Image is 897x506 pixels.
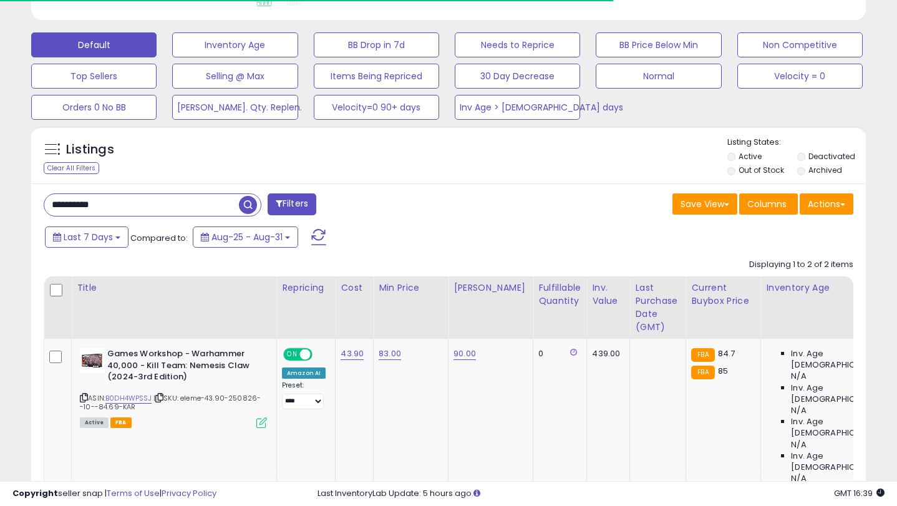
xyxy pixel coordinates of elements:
span: Compared to: [130,232,188,244]
a: B0DH4WPSSJ [105,393,152,404]
b: Games Workshop - Warhammer 40,000 - Kill Team: Nemesis Claw (2024-3rd Edition) [107,348,259,386]
strong: Copyright [12,487,58,499]
img: 41U1sbGUDRL._SL40_.jpg [80,348,104,373]
button: Normal [596,64,721,89]
small: FBA [691,366,714,379]
div: Clear All Filters [44,162,99,174]
div: 0 [538,348,577,359]
label: Active [739,151,762,162]
div: Repricing [282,281,330,294]
button: 30 Day Decrease [455,64,580,89]
small: FBA [691,348,714,362]
div: Cost [341,281,368,294]
button: Velocity = 0 [737,64,863,89]
button: Top Sellers [31,64,157,89]
a: 90.00 [453,348,476,360]
div: Last InventoryLab Update: 5 hours ago. [318,488,885,500]
button: Columns [739,193,798,215]
button: [PERSON_NAME]. Qty. Replen. [172,95,298,120]
button: Inv Age > [DEMOGRAPHIC_DATA] days [455,95,580,120]
a: 83.00 [379,348,401,360]
div: Last Purchase Date (GMT) [635,281,681,334]
div: Fulfillable Quantity [538,281,581,308]
span: | SKU: eleme-43.90-250826--10--84.69-KAR [80,393,261,412]
div: ASIN: [80,348,267,427]
span: Last 7 Days [64,231,113,243]
span: FBA [110,417,132,428]
span: OFF [311,349,331,360]
button: Selling @ Max [172,64,298,89]
a: Privacy Policy [162,487,216,499]
a: 43.90 [341,348,364,360]
button: Default [31,32,157,57]
button: BB Price Below Min [596,32,721,57]
label: Deactivated [808,151,855,162]
p: Listing States: [727,137,866,148]
div: [PERSON_NAME] [453,281,528,294]
div: Inv. value [592,281,624,308]
span: 84.7 [718,348,735,359]
div: Displaying 1 to 2 of 2 items [749,259,853,271]
span: N/A [791,439,806,450]
button: Aug-25 - Aug-31 [193,226,298,248]
span: 85 [718,365,728,377]
button: Needs to Reprice [455,32,580,57]
button: Orders 0 No BB [31,95,157,120]
span: N/A [791,405,806,416]
div: Min Price [379,281,443,294]
label: Archived [808,165,842,175]
button: Filters [268,193,316,215]
span: All listings currently available for purchase on Amazon [80,417,109,428]
button: Last 7 Days [45,226,128,248]
div: Title [77,281,271,294]
h5: Listings [66,141,114,158]
span: Aug-25 - Aug-31 [211,231,283,243]
span: Columns [747,198,787,210]
button: Save View [672,193,737,215]
button: Non Competitive [737,32,863,57]
div: Amazon AI [282,367,326,379]
label: Out of Stock [739,165,784,175]
div: Current Buybox Price [691,281,755,308]
div: 439.00 [592,348,620,359]
button: Items Being Repriced [314,64,439,89]
span: ON [284,349,300,360]
button: Actions [800,193,853,215]
button: Velocity=0 90+ days [314,95,439,120]
a: Terms of Use [107,487,160,499]
button: BB Drop in 7d [314,32,439,57]
span: N/A [791,371,806,382]
div: Preset: [282,381,326,409]
button: Inventory Age [172,32,298,57]
div: seller snap | | [12,488,216,500]
span: 2025-09-10 16:39 GMT [834,487,885,499]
